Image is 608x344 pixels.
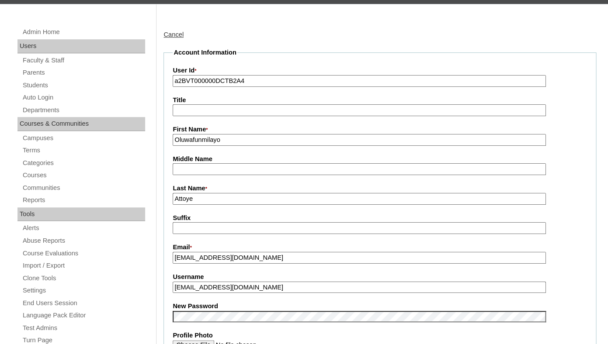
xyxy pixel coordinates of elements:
div: Courses & Communities [17,117,145,131]
a: Import / Export [22,260,145,271]
a: Terms [22,145,145,156]
a: Alerts [22,223,145,234]
a: Cancel [163,31,184,38]
a: Courses [22,170,145,181]
a: End Users Session [22,298,145,309]
a: Reports [22,195,145,206]
label: Username [173,272,587,282]
label: Email [173,243,587,252]
a: Parents [22,67,145,78]
label: Suffix [173,213,587,223]
a: Test Admins [22,323,145,334]
label: Last Name [173,184,587,193]
label: New Password [173,302,587,311]
label: Middle Name [173,155,587,164]
a: Course Evaluations [22,248,145,259]
a: Faculty & Staff [22,55,145,66]
a: Communities [22,182,145,193]
a: Admin Home [22,27,145,38]
a: Students [22,80,145,91]
a: Auto Login [22,92,145,103]
label: User Id [173,66,587,76]
label: Profile Photo [173,331,587,340]
a: Departments [22,105,145,116]
a: Clone Tools [22,273,145,284]
div: Users [17,39,145,53]
a: Settings [22,285,145,296]
a: Campuses [22,133,145,144]
label: First Name [173,125,587,134]
a: Language Pack Editor [22,310,145,321]
div: Tools [17,207,145,221]
a: Abuse Reports [22,235,145,246]
label: Title [173,96,587,105]
legend: Account Information [173,48,237,57]
a: Categories [22,158,145,169]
